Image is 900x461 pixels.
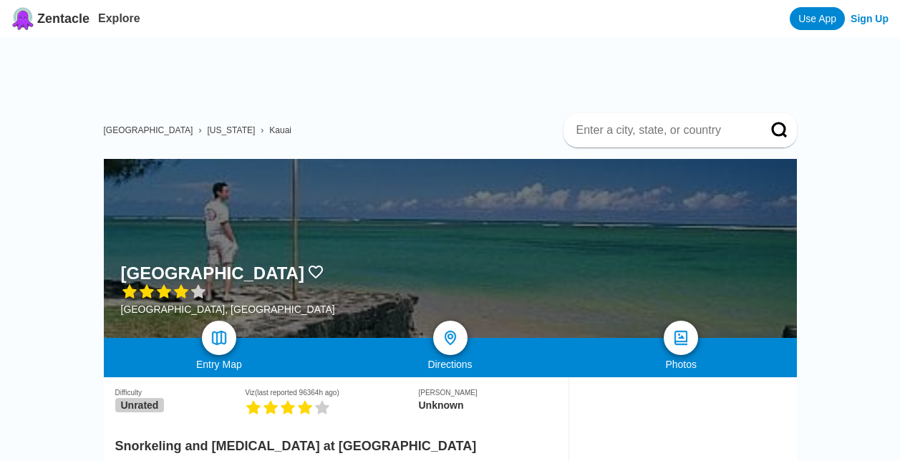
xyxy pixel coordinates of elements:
[98,12,140,24] a: Explore
[269,125,291,135] a: Kauai
[418,399,556,411] div: Unknown
[115,430,557,454] h2: Snorkeling and [MEDICAL_DATA] at [GEOGRAPHIC_DATA]
[851,13,889,24] a: Sign Up
[115,398,165,412] span: Unrated
[211,329,228,346] img: map
[790,7,845,30] a: Use App
[334,359,566,370] div: Directions
[11,7,34,30] img: Zentacle logo
[575,123,751,137] input: Enter a city, state, or country
[261,125,263,135] span: ›
[11,7,89,30] a: Zentacle logoZentacle
[672,329,689,346] img: photos
[115,389,246,397] div: Difficulty
[442,329,459,346] img: directions
[566,359,797,370] div: Photos
[37,11,89,26] span: Zentacle
[121,304,335,315] div: [GEOGRAPHIC_DATA], [GEOGRAPHIC_DATA]
[245,389,418,397] div: Viz (last reported 96364h ago)
[418,389,556,397] div: [PERSON_NAME]
[121,263,304,283] h1: [GEOGRAPHIC_DATA]
[664,321,698,355] a: photos
[198,125,201,135] span: ›
[104,359,335,370] div: Entry Map
[202,321,236,355] a: map
[104,125,193,135] a: [GEOGRAPHIC_DATA]
[207,125,255,135] a: [US_STATE]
